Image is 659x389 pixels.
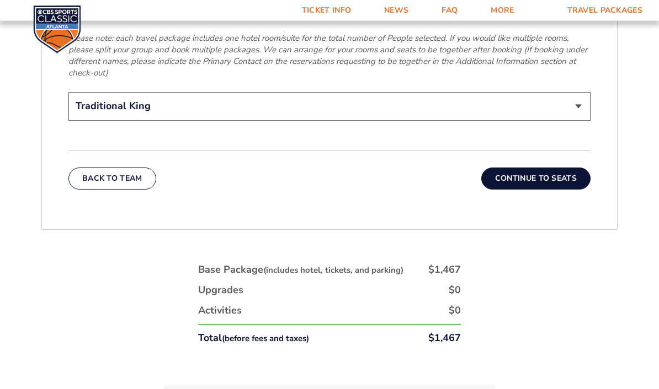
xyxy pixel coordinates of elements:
div: Base Package [198,263,403,277]
button: Back To Team [68,168,156,190]
div: Activities [198,304,242,318]
small: (includes hotel, tickets, and parking) [263,265,403,276]
em: Please note: each travel package includes one hotel room/suite for the total number of People sel... [68,33,587,79]
div: Upgrades [198,284,243,298]
div: Total [198,332,309,345]
div: $1,467 [428,263,461,277]
img: CBS Sports Classic [33,6,81,53]
div: $1,467 [428,332,461,345]
button: Continue To Seats [481,168,591,190]
small: (before fees and taxes) [222,333,309,344]
div: $0 [449,284,461,298]
div: $0 [449,304,461,318]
